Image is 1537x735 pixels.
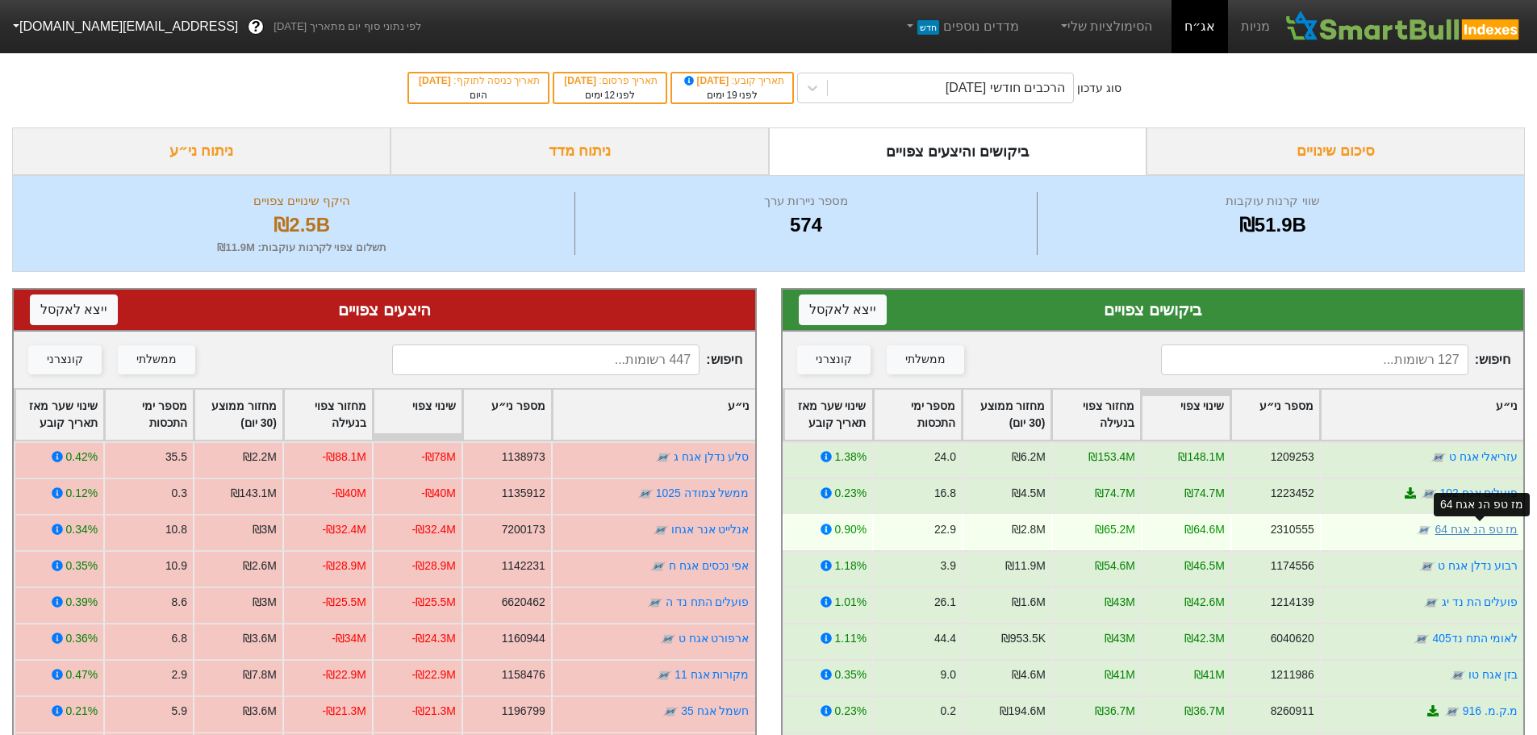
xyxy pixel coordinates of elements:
span: חיפוש : [1161,345,1510,375]
div: סיכום שינויים [1146,127,1525,175]
div: ₪46.5M [1184,558,1225,574]
div: Toggle SortBy [194,390,282,440]
div: ₪3M [253,521,277,538]
div: ניתוח ני״ע [12,127,391,175]
div: 16.8 [933,485,955,502]
div: 0.35% [834,666,866,683]
div: ₪3.6M [243,630,277,647]
div: -₪78M [421,449,456,466]
div: Toggle SortBy [874,390,962,440]
a: פועלים אגח 102 [1439,487,1518,499]
div: 0.2 [940,703,955,720]
img: tase link [1414,631,1430,647]
div: Toggle SortBy [15,390,103,440]
div: ₪7.8M [243,666,277,683]
div: ₪41M [1193,666,1224,683]
div: מספר ניירות ערך [579,192,1032,211]
div: 0.42% [66,449,98,466]
div: 1174556 [1270,558,1314,574]
div: -₪40M [332,485,366,502]
div: סוג עדכון [1077,80,1121,97]
div: 35.5 [165,449,187,466]
div: ₪153.4M [1088,449,1134,466]
div: Toggle SortBy [463,390,551,440]
img: tase link [1421,486,1437,502]
div: ממשלתי [136,351,177,369]
div: 0.90% [834,521,866,538]
img: tase link [637,486,654,502]
div: ₪4.5M [1011,485,1045,502]
img: tase link [1422,595,1439,611]
a: סלע נדלן אגח ג [674,450,750,463]
div: -₪34M [332,630,366,647]
a: בזן אגח טו [1468,668,1518,681]
span: [DATE] [419,75,453,86]
div: ₪42.3M [1184,630,1225,647]
div: קונצרני [816,351,852,369]
div: ₪36.7M [1095,703,1135,720]
div: ₪36.7M [1184,703,1225,720]
div: 6040620 [1270,630,1314,647]
div: ביקושים והיצעים צפויים [769,127,1147,175]
div: ₪42.6M [1184,594,1225,611]
a: פועלים התח נד ה [666,595,750,608]
a: ממשל צמודה 1025 [656,487,750,499]
div: לפני ימים [562,88,658,102]
div: 0.21% [66,703,98,720]
img: tase link [655,449,671,466]
img: tase link [660,631,676,647]
a: ארפורט אגח ט [679,632,750,645]
div: Toggle SortBy [105,390,193,440]
div: 6620462 [502,594,545,611]
div: Toggle SortBy [1142,390,1230,440]
div: ₪65.2M [1095,521,1135,538]
div: 1.01% [834,594,866,611]
div: 10.9 [165,558,187,574]
div: 0.12% [66,485,98,502]
div: ניתוח מדד [391,127,769,175]
div: 1214139 [1270,594,1314,611]
img: tase link [653,522,669,538]
div: ₪3M [253,594,277,611]
div: -₪32.4M [412,521,456,538]
div: 24.0 [933,449,955,466]
img: SmartBull [1283,10,1524,43]
div: ₪4.6M [1011,666,1045,683]
div: היצעים צפויים [30,298,739,322]
div: ₪143.1M [231,485,277,502]
div: ₪1.6M [1011,594,1045,611]
div: תאריך קובע : [680,73,784,88]
span: היום [470,90,487,101]
div: Toggle SortBy [784,390,872,440]
div: 0.35% [66,558,98,574]
div: ₪54.6M [1095,558,1135,574]
div: 1142231 [502,558,545,574]
a: מקורות אגח 11 [675,668,749,681]
button: קונצרני [28,345,102,374]
div: 1196799 [502,703,545,720]
div: 10.8 [165,521,187,538]
div: 44.4 [933,630,955,647]
div: ממשלתי [905,351,946,369]
button: ייצא לאקסל [30,294,118,325]
div: 0.23% [834,703,866,720]
div: -₪21.3M [412,703,456,720]
div: 1.11% [834,630,866,647]
div: קונצרני [47,351,83,369]
button: ייצא לאקסל [799,294,887,325]
div: Toggle SortBy [963,390,1050,440]
span: לפי נתוני סוף יום מתאריך [DATE] [274,19,421,35]
div: ₪148.1M [1178,449,1224,466]
div: הרכבים חודשי [DATE] [946,78,1065,98]
button: ממשלתי [887,345,964,374]
div: ₪2.8M [1011,521,1045,538]
div: 7200173 [502,521,545,538]
a: חשמל אגח 35 [681,704,749,717]
span: [DATE] [564,75,599,86]
a: הסימולציות שלי [1051,10,1159,43]
div: ₪194.6M [999,703,1045,720]
a: רבוע נדלן אגח ט [1437,559,1518,572]
div: 2310555 [1270,521,1314,538]
div: 5.9 [172,703,187,720]
div: 1209253 [1270,449,1314,466]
